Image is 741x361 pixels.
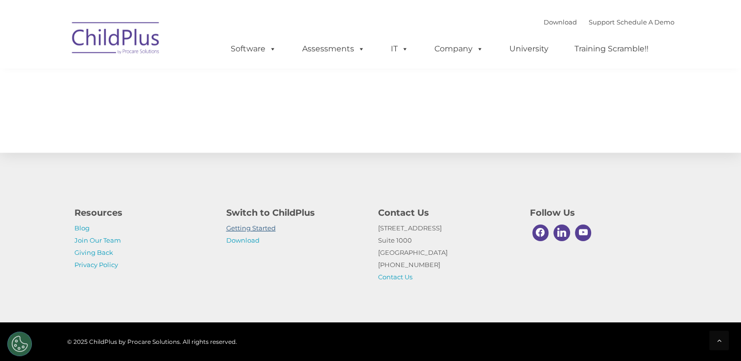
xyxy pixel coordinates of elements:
a: Assessments [292,39,375,59]
img: ChildPlus by Procare Solutions [67,15,165,64]
font: | [544,18,674,26]
a: Software [221,39,286,59]
button: Cookies Settings [7,332,32,356]
a: Download [544,18,577,26]
a: Youtube [573,222,594,244]
p: [STREET_ADDRESS] Suite 1000 [GEOGRAPHIC_DATA] [PHONE_NUMBER] [378,222,515,283]
a: University [500,39,558,59]
span: Last name [136,65,166,72]
a: Privacy Policy [74,261,118,269]
a: Schedule A Demo [617,18,674,26]
a: Linkedin [551,222,573,244]
a: IT [381,39,418,59]
span: Phone number [136,105,178,112]
span: © 2025 ChildPlus by Procare Solutions. All rights reserved. [67,338,237,345]
a: Facebook [530,222,551,244]
iframe: Chat Widget [581,255,741,361]
a: Contact Us [378,273,412,281]
h4: Switch to ChildPlus [226,206,363,220]
a: Support [589,18,615,26]
h4: Resources [74,206,212,220]
h4: Follow Us [530,206,667,220]
a: Join Our Team [74,236,121,244]
a: Training Scramble!! [565,39,658,59]
a: Getting Started [226,224,276,232]
a: Company [425,39,493,59]
a: Blog [74,224,90,232]
h4: Contact Us [378,206,515,220]
a: Download [226,236,260,244]
a: Giving Back [74,248,113,256]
